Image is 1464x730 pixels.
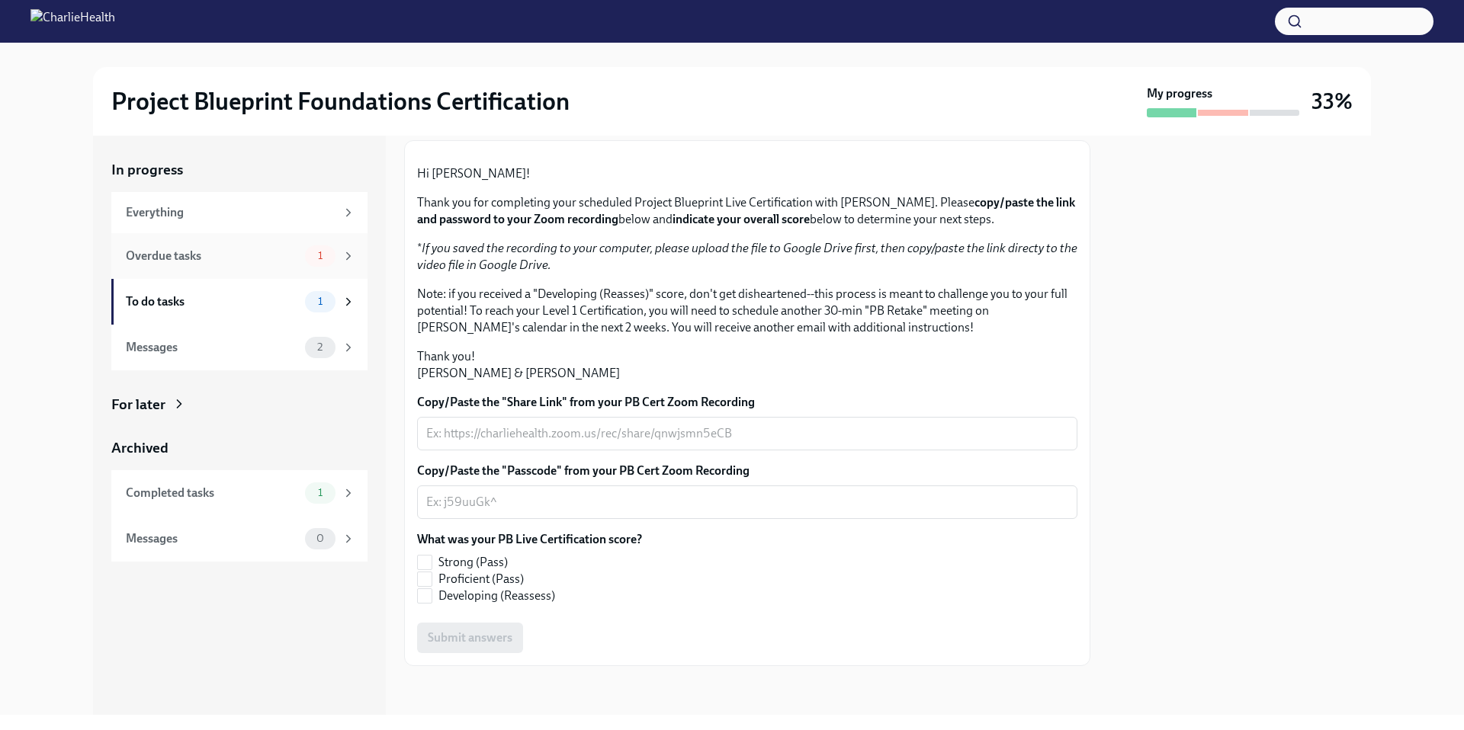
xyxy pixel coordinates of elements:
[30,9,115,34] img: CharlieHealth
[1311,88,1353,115] h3: 33%
[111,516,368,562] a: Messages0
[126,530,299,547] div: Messages
[126,339,299,356] div: Messages
[417,286,1077,336] p: Note: if you received a "Developing (Reasses)" score, don't get disheartened--this process is mea...
[438,554,508,571] span: Strong (Pass)
[111,233,368,279] a: Overdue tasks1
[417,348,1077,382] p: Thank you! [PERSON_NAME] & [PERSON_NAME]
[417,394,1077,411] label: Copy/Paste the "Share Link" from your PB Cert Zoom Recording
[1147,85,1212,102] strong: My progress
[438,588,555,604] span: Developing (Reassess)
[126,204,335,221] div: Everything
[126,248,299,264] div: Overdue tasks
[111,192,368,233] a: Everything
[111,395,165,415] div: For later
[417,194,1077,228] p: Thank you for completing your scheduled Project Blueprint Live Certification with [PERSON_NAME]. ...
[309,296,332,307] span: 1
[111,160,368,180] a: In progress
[438,571,524,588] span: Proficient (Pass)
[309,487,332,498] span: 1
[111,395,368,415] a: For later
[111,279,368,325] a: To do tasks1
[417,241,1077,272] em: If you saved the recording to your computer, please upload the file to Google Drive first, then c...
[308,341,332,353] span: 2
[417,463,1077,479] label: Copy/Paste the "Passcode" from your PB Cert Zoom Recording
[417,531,642,548] label: What was your PB Live Certification score?
[111,86,570,117] h2: Project Blueprint Foundations Certification
[673,212,810,226] strong: indicate your overall score
[111,438,368,458] a: Archived
[126,485,299,501] div: Completed tasks
[111,325,368,370] a: Messages2
[309,250,332,261] span: 1
[126,293,299,310] div: To do tasks
[111,470,368,516] a: Completed tasks1
[417,165,1077,182] p: Hi [PERSON_NAME]!
[307,533,333,544] span: 0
